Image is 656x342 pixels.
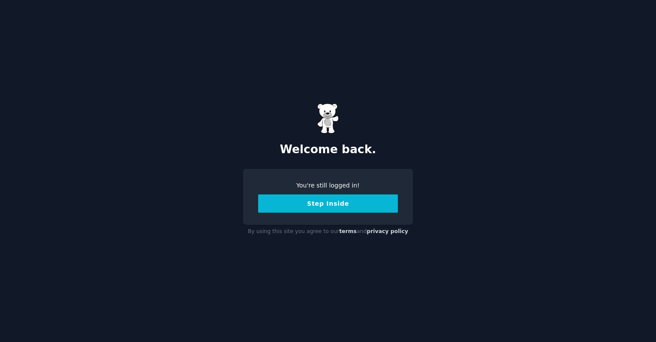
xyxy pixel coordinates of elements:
img: Gummy Bear [317,103,339,134]
a: terms [339,228,357,234]
div: By using this site you agree to our and [243,225,413,239]
a: Step Inside [258,200,398,207]
a: privacy policy [367,228,408,234]
div: You're still logged in! [258,181,398,190]
h2: Welcome back. [243,143,413,157]
button: Step Inside [258,194,398,213]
